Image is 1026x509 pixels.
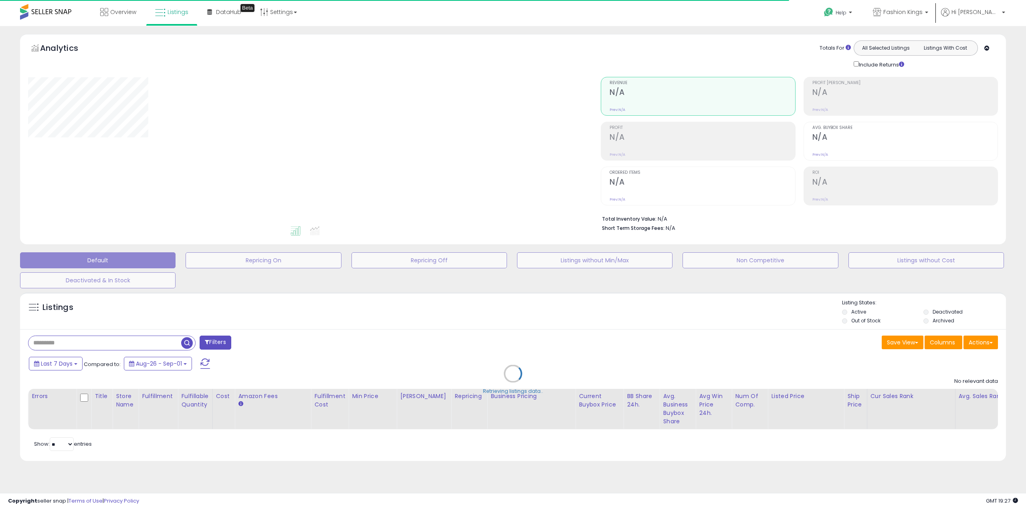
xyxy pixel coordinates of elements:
span: Revenue [610,81,795,85]
span: Overview [110,8,136,16]
button: Deactivated & In Stock [20,272,176,288]
h2: N/A [812,88,998,99]
button: All Selected Listings [856,43,916,53]
small: Prev: N/A [812,152,828,157]
small: Prev: N/A [610,107,625,112]
span: Profit [610,126,795,130]
span: Profit [PERSON_NAME] [812,81,998,85]
span: ROI [812,171,998,175]
a: Help [818,1,860,26]
div: Retrieving listings data.. [483,388,543,395]
b: Short Term Storage Fees: [602,225,664,231]
li: N/A [602,213,992,223]
div: Totals For [820,44,851,52]
button: Default [20,252,176,268]
button: Non Competitive [683,252,838,268]
a: Hi [PERSON_NAME] [941,8,1005,26]
button: Repricing Off [351,252,507,268]
h2: N/A [610,88,795,99]
h2: N/A [812,177,998,188]
span: DataHub [216,8,241,16]
span: Hi [PERSON_NAME] [951,8,1000,16]
small: Prev: N/A [610,152,625,157]
small: Prev: N/A [610,197,625,202]
div: Include Returns [848,60,914,69]
span: N/A [666,224,675,232]
button: Repricing On [186,252,341,268]
button: Listings without Cost [848,252,1004,268]
small: Prev: N/A [812,107,828,112]
span: Ordered Items [610,171,795,175]
small: Prev: N/A [812,197,828,202]
span: Avg. Buybox Share [812,126,998,130]
i: Get Help [824,7,834,17]
span: Help [836,9,846,16]
span: Listings [168,8,188,16]
h2: N/A [812,133,998,143]
h2: N/A [610,133,795,143]
button: Listings without Min/Max [517,252,673,268]
div: Tooltip anchor [240,4,254,12]
h2: N/A [610,177,795,188]
h5: Analytics [40,42,94,56]
b: Total Inventory Value: [602,215,656,222]
button: Listings With Cost [915,43,975,53]
span: Fashion Kings [883,8,923,16]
